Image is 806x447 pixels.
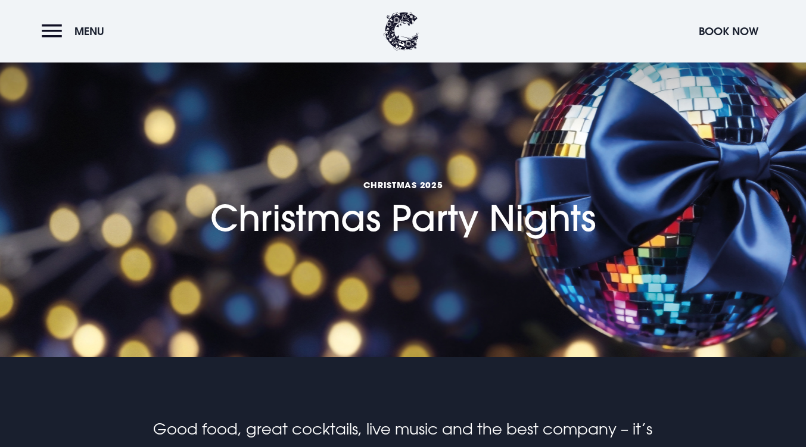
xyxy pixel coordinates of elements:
[74,24,104,38] span: Menu
[693,18,764,44] button: Book Now
[42,18,110,44] button: Menu
[384,12,419,51] img: Clandeboye Lodge
[210,124,596,239] h1: Christmas Party Nights
[210,179,596,190] span: Christmas 2025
